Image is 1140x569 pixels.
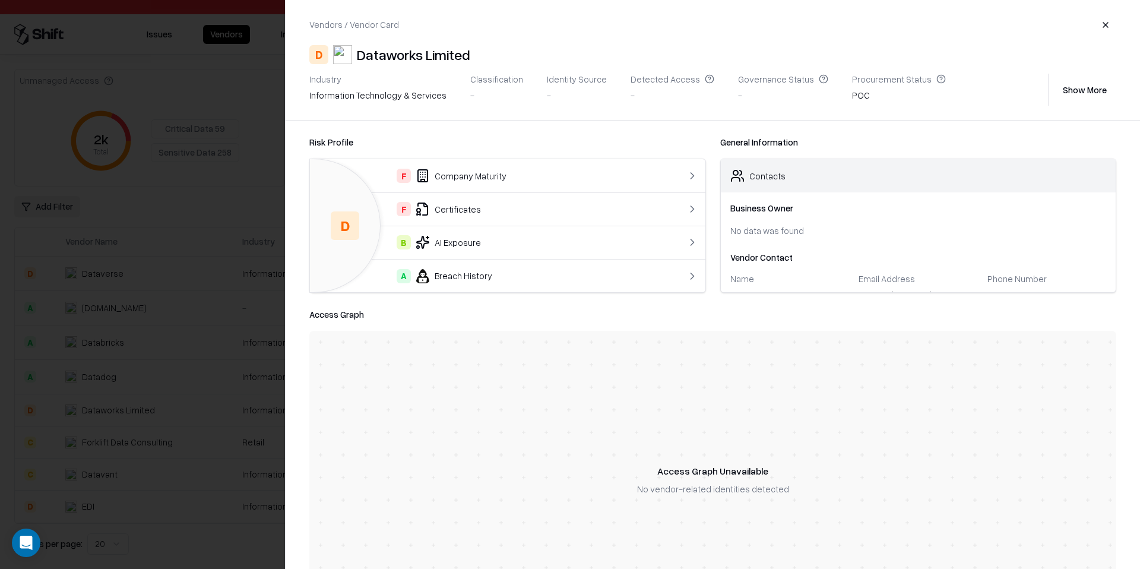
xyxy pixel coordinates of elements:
div: Access Graph Unavailable [657,464,768,478]
div: Vendors / Vendor Card [309,18,399,31]
div: F [397,169,411,183]
img: Dataworks Limited [333,45,352,64]
div: Procurement Status [852,74,946,84]
div: Identity Source [547,74,607,84]
div: D [309,45,328,64]
div: Name [730,273,850,284]
div: F [397,202,411,216]
div: AI Exposure [319,235,651,249]
button: Show More [1053,79,1116,100]
div: Access Graph [309,307,1116,321]
div: - [470,89,523,102]
div: Classification [470,74,523,84]
div: Vendor Contact [730,251,1107,264]
div: Contacts [749,170,786,182]
div: Governance Status [738,74,828,84]
div: Risk Profile [309,135,706,149]
div: - [631,89,714,102]
div: - [738,89,828,102]
div: A [397,269,411,283]
div: Company Maturity [319,169,651,183]
div: B [397,235,411,249]
div: Certificates [319,202,651,216]
div: - [987,289,1107,301]
div: Business Owner [730,202,1107,214]
div: Email Address [859,273,978,284]
div: Detected Access [631,74,714,84]
div: General Information [720,135,1117,149]
div: POC [852,89,946,106]
div: No data was found [730,225,1107,237]
div: Dataworks Limited [859,289,978,305]
div: Dataworks Limited [357,45,470,64]
div: Breach History [319,269,651,283]
div: Industry [309,74,446,84]
div: information technology & services [309,89,446,102]
div: Phone Number [987,273,1107,284]
div: D [331,211,359,240]
div: No vendor-related identities detected [637,483,789,495]
div: - [730,289,850,301]
div: - [547,89,607,102]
